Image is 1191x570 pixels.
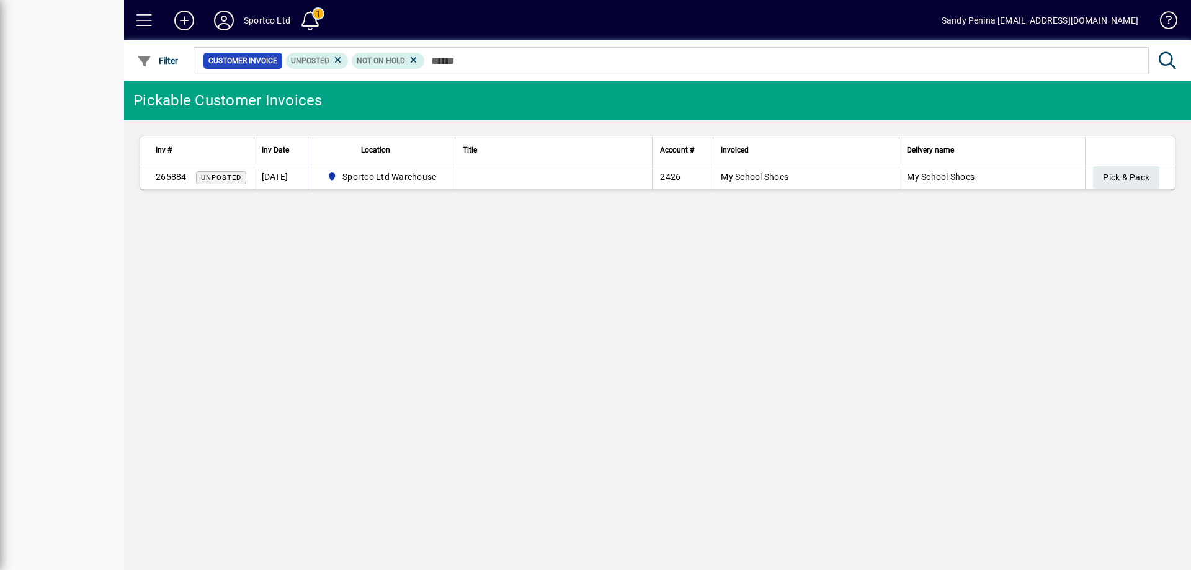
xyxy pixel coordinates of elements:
button: Pick & Pack [1093,166,1159,189]
div: Account # [660,143,705,157]
span: My School Shoes [907,172,975,182]
div: Delivery name [907,143,1077,157]
div: Inv Date [262,143,300,157]
span: Customer Invoice [208,55,277,67]
div: Sandy Penina [EMAIL_ADDRESS][DOMAIN_NAME] [942,11,1138,30]
span: Invoiced [721,143,749,157]
span: Sportco Ltd Warehouse [322,169,442,184]
div: Title [463,143,645,157]
span: Unposted [291,56,329,65]
button: Profile [204,9,244,32]
span: Delivery name [907,143,954,157]
span: Filter [137,56,179,66]
mat-chip: Customer Invoice Status: Unposted [286,53,349,69]
span: Pick & Pack [1103,167,1149,188]
span: Account # [660,143,694,157]
span: Inv # [156,143,172,157]
span: Title [463,143,477,157]
span: Location [361,143,390,157]
span: 2426 [660,172,680,182]
span: 265884 [156,172,187,182]
div: Inv # [156,143,246,157]
button: Filter [134,50,182,72]
button: Add [164,9,204,32]
div: Invoiced [721,143,891,157]
mat-chip: Hold Status: Not On Hold [352,53,424,69]
div: Pickable Customer Invoices [133,91,323,110]
span: Not On Hold [357,56,405,65]
div: Location [316,143,448,157]
span: Inv Date [262,143,289,157]
span: Sportco Ltd Warehouse [342,171,436,183]
a: Knowledge Base [1151,2,1175,43]
span: Unposted [201,174,241,182]
td: [DATE] [254,164,308,189]
span: My School Shoes [721,172,788,182]
div: Sportco Ltd [244,11,290,30]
